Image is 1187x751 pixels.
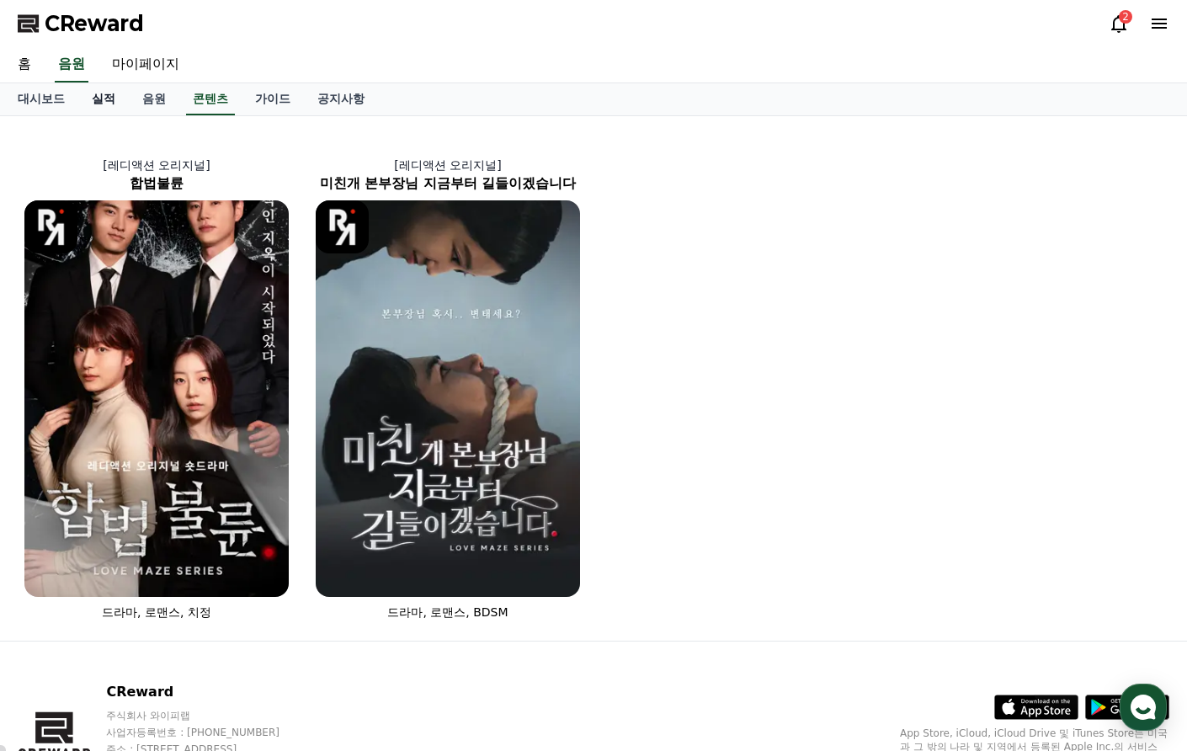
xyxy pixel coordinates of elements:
[106,709,311,722] p: 주식회사 와이피랩
[24,200,77,253] img: [object Object] Logo
[186,83,235,115] a: 콘텐츠
[24,200,289,597] img: 합법불륜
[302,157,593,173] p: [레디액션 오리지널]
[11,143,302,634] a: [레디액션 오리지널] 합법불륜 합법불륜 [object Object] Logo 드라마, 로맨스, 치정
[45,10,144,37] span: CReward
[78,83,129,115] a: 실적
[387,605,508,619] span: 드라마, 로맨스, BDSM
[111,534,217,576] a: 대화
[55,47,88,83] a: 음원
[5,534,111,576] a: 홈
[316,200,369,253] img: [object Object] Logo
[304,83,378,115] a: 공지사항
[242,83,304,115] a: 가이드
[102,605,211,619] span: 드라마, 로맨스, 치정
[154,560,174,573] span: 대화
[4,47,45,83] a: 홈
[217,534,323,576] a: 설정
[1109,13,1129,34] a: 2
[98,47,193,83] a: 마이페이지
[18,10,144,37] a: CReward
[1119,10,1132,24] div: 2
[129,83,179,115] a: 음원
[302,173,593,194] h2: 미친개 본부장님 지금부터 길들이겠습니다
[4,83,78,115] a: 대시보드
[11,157,302,173] p: [레디액션 오리지널]
[316,200,580,597] img: 미친개 본부장님 지금부터 길들이겠습니다
[106,726,311,739] p: 사업자등록번호 : [PHONE_NUMBER]
[106,682,311,702] p: CReward
[260,559,280,573] span: 설정
[302,143,593,634] a: [레디액션 오리지널] 미친개 본부장님 지금부터 길들이겠습니다 미친개 본부장님 지금부터 길들이겠습니다 [object Object] Logo 드라마, 로맨스, BDSM
[11,173,302,194] h2: 합법불륜
[53,559,63,573] span: 홈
